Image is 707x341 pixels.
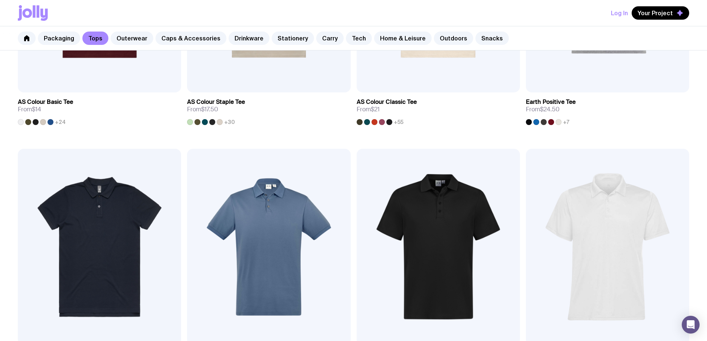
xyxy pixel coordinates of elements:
a: Outerwear [111,32,153,45]
span: From [526,106,560,113]
span: $21 [371,105,380,113]
h3: AS Colour Basic Tee [18,98,73,106]
a: AS Colour Classic TeeFrom$21+55 [357,92,520,125]
span: +7 [563,119,569,125]
h3: Earth Positive Tee [526,98,576,106]
span: +30 [224,119,235,125]
span: +55 [394,119,403,125]
h3: AS Colour Classic Tee [357,98,417,106]
span: From [357,106,380,113]
a: Tops [82,32,108,45]
span: +24 [55,119,66,125]
div: Open Intercom Messenger [682,316,700,334]
span: $17.50 [201,105,218,113]
a: AS Colour Staple TeeFrom$17.50+30 [187,92,350,125]
span: $14 [32,105,41,113]
a: Packaging [38,32,80,45]
h3: AS Colour Staple Tee [187,98,245,106]
button: Log In [611,6,628,20]
a: Carry [316,32,344,45]
a: Stationery [272,32,314,45]
a: Snacks [475,32,509,45]
a: Home & Leisure [374,32,432,45]
a: Caps & Accessories [156,32,226,45]
span: Your Project [638,9,673,17]
span: From [18,106,41,113]
a: Earth Positive TeeFrom$24.50+7 [526,92,689,125]
button: Your Project [632,6,689,20]
a: Drinkware [229,32,269,45]
span: From [187,106,218,113]
a: AS Colour Basic TeeFrom$14+24 [18,92,181,125]
a: Tech [346,32,372,45]
a: Outdoors [434,32,473,45]
span: $24.50 [540,105,560,113]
